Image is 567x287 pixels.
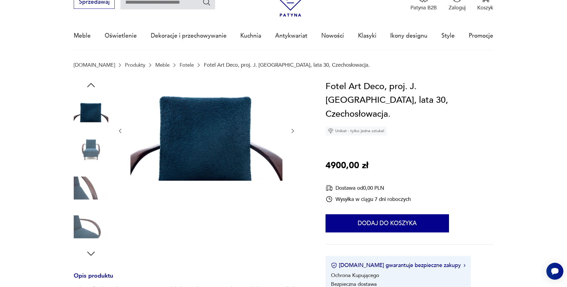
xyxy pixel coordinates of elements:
img: Ikona certyfikatu [331,262,337,269]
p: Patyna B2B [410,4,437,11]
a: Style [441,22,455,50]
a: [DOMAIN_NAME] [74,62,115,68]
img: Ikona strzałki w prawo [464,264,465,267]
div: Unikat - tylko jedna sztuka! [326,126,387,135]
p: Koszyk [477,4,493,11]
div: Wysyłka w ciągu 7 dni roboczych [326,195,411,203]
img: Zdjęcie produktu Fotel Art Deco, proj. J. Halabala, lata 30, Czechosłowacja. [74,171,108,205]
button: Dodaj do koszyka [326,214,449,232]
div: Dostawa od 0,00 PLN [326,184,411,192]
a: Produkty [125,62,145,68]
img: Zdjęcie produktu Fotel Art Deco, proj. J. Halabala, lata 30, Czechosłowacja. [74,132,108,167]
a: Promocje [469,22,493,50]
a: Fotele [180,62,194,68]
a: Oświetlenie [105,22,137,50]
p: Zaloguj [449,4,466,11]
img: Zdjęcie produktu Fotel Art Deco, proj. J. Halabala, lata 30, Czechosłowacja. [74,209,108,244]
img: Zdjęcie produktu Fotel Art Deco, proj. J. Halabala, lata 30, Czechosłowacja. [74,94,108,128]
img: Ikona diamentu [328,128,333,134]
a: Meble [155,62,170,68]
a: Ikony designu [390,22,427,50]
a: Nowości [321,22,344,50]
img: Ikona dostawy [326,184,333,192]
a: Kuchnia [240,22,261,50]
li: Ochrona Kupującego [331,272,379,279]
h1: Fotel Art Deco, proj. J. [GEOGRAPHIC_DATA], lata 30, Czechosłowacja. [326,80,493,121]
p: 4900,00 zł [326,159,368,173]
a: Meble [74,22,91,50]
p: Fotel Art Deco, proj. J. [GEOGRAPHIC_DATA], lata 30, Czechosłowacja. [204,62,370,68]
img: Zdjęcie produktu Fotel Art Deco, proj. J. Halabala, lata 30, Czechosłowacja. [130,80,282,181]
a: Klasyki [358,22,376,50]
h3: Opis produktu [74,274,308,286]
a: Antykwariat [275,22,307,50]
button: [DOMAIN_NAME] gwarantuje bezpieczne zakupy [331,262,465,269]
iframe: Smartsupp widget button [546,263,563,280]
a: Dekoracje i przechowywanie [151,22,227,50]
